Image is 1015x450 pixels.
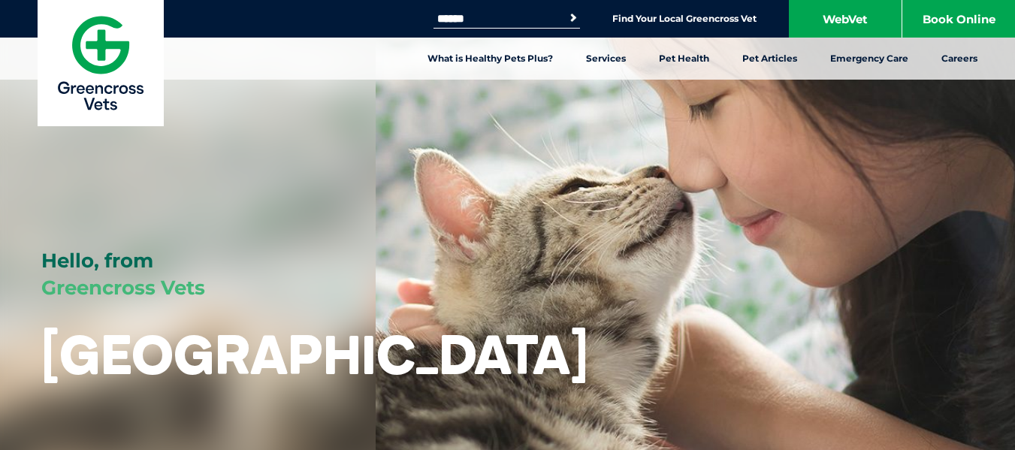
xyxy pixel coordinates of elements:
a: Services [569,38,642,80]
span: Hello, from [41,249,153,273]
button: Search [566,11,581,26]
a: Emergency Care [814,38,925,80]
a: Careers [925,38,994,80]
a: Find Your Local Greencross Vet [612,13,757,25]
a: What is Healthy Pets Plus? [411,38,569,80]
a: Pet Articles [726,38,814,80]
h1: [GEOGRAPHIC_DATA] [41,325,588,384]
a: Pet Health [642,38,726,80]
span: Greencross Vets [41,276,205,300]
